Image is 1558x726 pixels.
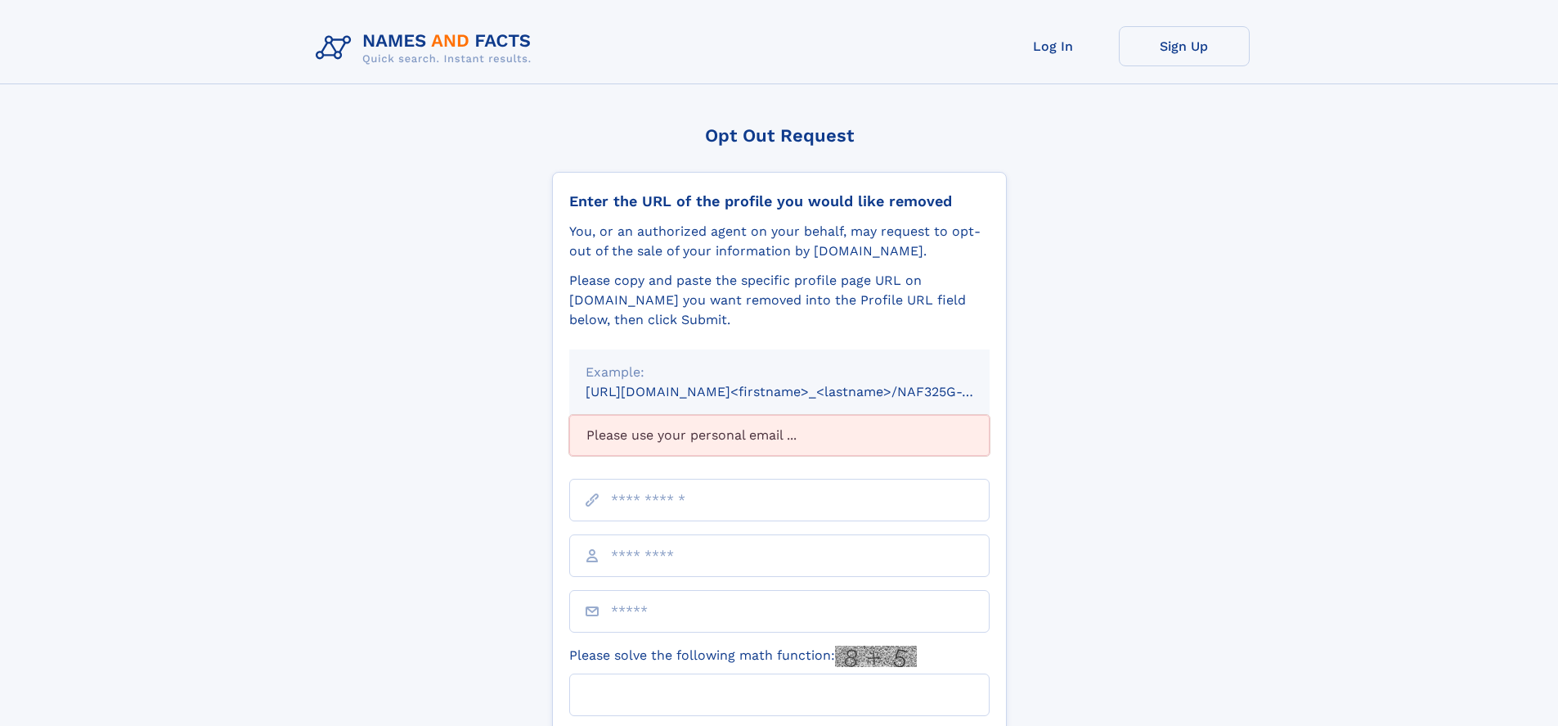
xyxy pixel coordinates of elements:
a: Sign Up [1119,26,1250,66]
label: Please solve the following math function: [569,646,917,667]
div: Please copy and paste the specific profile page URL on [DOMAIN_NAME] you want removed into the Pr... [569,271,990,330]
img: Logo Names and Facts [309,26,545,70]
small: [URL][DOMAIN_NAME]<firstname>_<lastname>/NAF325G-xxxxxxxx [586,384,1021,399]
div: Please use your personal email ... [569,415,990,456]
div: You, or an authorized agent on your behalf, may request to opt-out of the sale of your informatio... [569,222,990,261]
div: Opt Out Request [552,125,1007,146]
a: Log In [988,26,1119,66]
div: Example: [586,363,973,382]
div: Enter the URL of the profile you would like removed [569,192,990,210]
